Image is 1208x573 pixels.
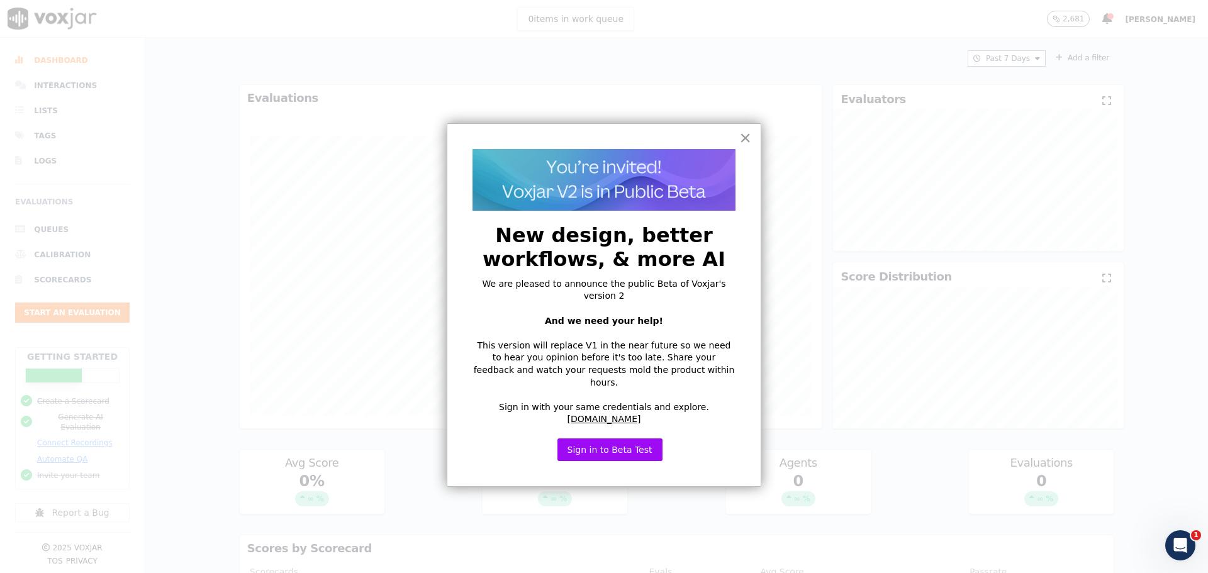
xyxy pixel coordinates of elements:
span: Sign in with your same credentials and explore. [499,402,709,412]
p: We are pleased to announce the public Beta of Voxjar's version 2 [473,278,735,303]
span: 1 [1191,530,1201,540]
h2: New design, better workflows, & more AI [473,223,735,272]
iframe: Intercom live chat [1165,530,1195,560]
a: [DOMAIN_NAME] [568,414,641,424]
p: This version will replace V1 in the near future so we need to hear you opinion before it's too la... [473,340,735,389]
strong: And we need your help! [545,316,663,326]
button: Sign in to Beta Test [557,438,663,461]
button: Close [739,128,751,148]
